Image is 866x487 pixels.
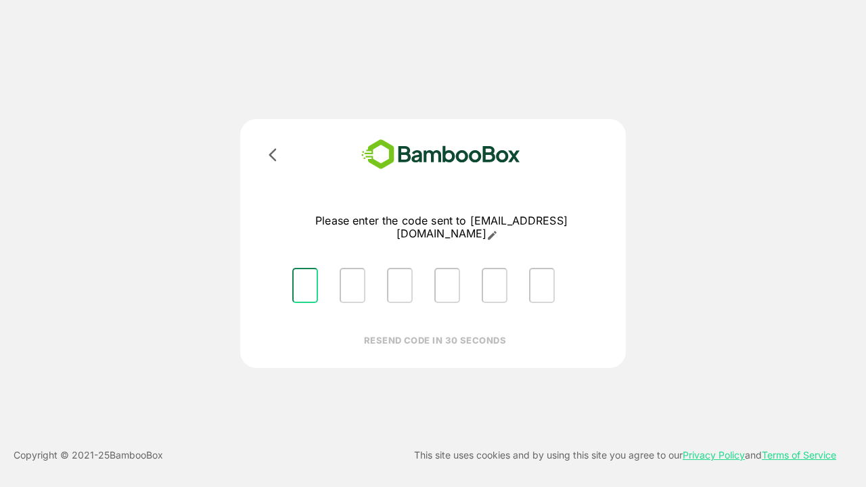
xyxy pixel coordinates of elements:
input: Please enter OTP character 4 [434,268,460,303]
a: Privacy Policy [683,449,745,461]
p: Please enter the code sent to [EMAIL_ADDRESS][DOMAIN_NAME] [281,214,601,241]
p: Copyright © 2021- 25 BambooBox [14,447,163,463]
a: Terms of Service [762,449,836,461]
input: Please enter OTP character 1 [292,268,318,303]
p: This site uses cookies and by using this site you agree to our and [414,447,836,463]
input: Please enter OTP character 2 [340,268,365,303]
input: Please enter OTP character 5 [482,268,507,303]
input: Please enter OTP character 3 [387,268,413,303]
img: bamboobox [342,135,540,174]
input: Please enter OTP character 6 [529,268,555,303]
